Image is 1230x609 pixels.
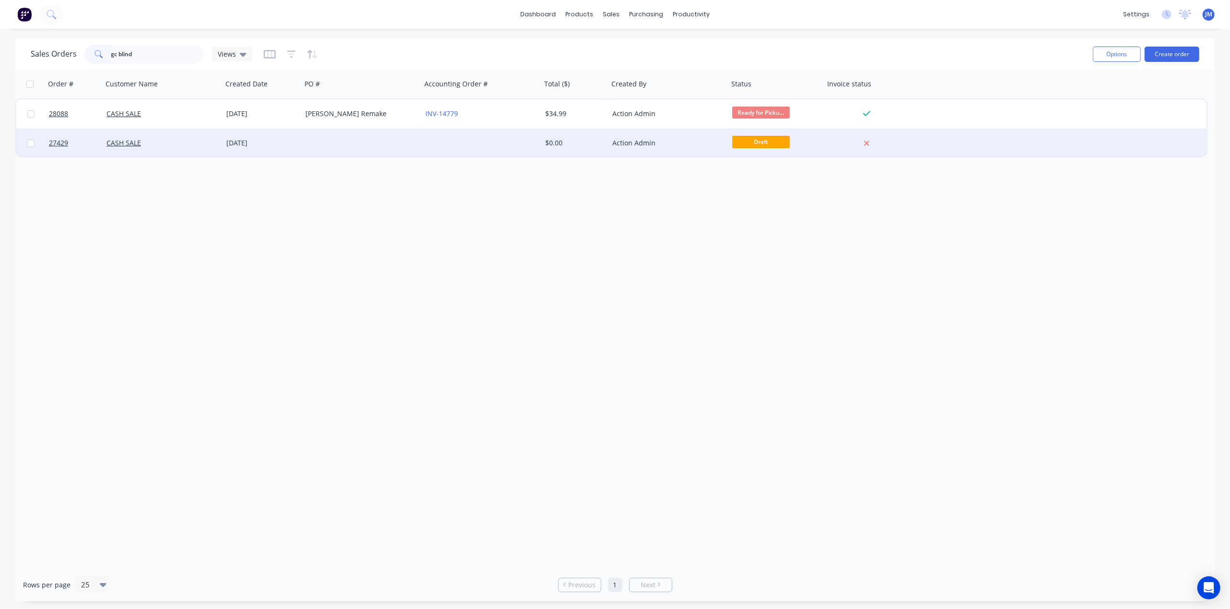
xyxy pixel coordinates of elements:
[612,109,719,119] div: Action Admin
[515,7,561,22] a: dashboard
[641,580,656,590] span: Next
[559,580,601,590] a: Previous page
[612,138,719,148] div: Action Admin
[561,7,598,22] div: products
[31,49,77,59] h1: Sales Orders
[23,580,70,590] span: Rows per page
[732,136,790,148] span: Draft
[17,7,32,22] img: Factory
[1197,576,1220,599] div: Open Intercom Messenger
[624,7,668,22] div: purchasing
[49,129,106,157] a: 27429
[49,109,68,119] span: 28088
[732,107,790,119] span: Ready for Picku...
[608,578,622,592] a: Page 1 is your current page
[827,79,871,89] div: Invoice status
[568,580,596,590] span: Previous
[425,109,458,118] a: INV-14779
[1093,47,1141,62] button: Options
[305,109,412,119] div: [PERSON_NAME] Remake
[48,79,73,89] div: Order #
[305,79,320,89] div: PO #
[424,79,488,89] div: Accounting Order #
[598,7,624,22] div: sales
[544,79,570,89] div: Total ($)
[545,109,602,119] div: $34.99
[218,49,236,59] span: Views
[1145,47,1199,62] button: Create order
[668,7,715,22] div: productivity
[106,109,141,118] a: CASH SALE
[105,79,158,89] div: Customer Name
[1205,10,1212,19] span: JM
[554,578,676,592] ul: Pagination
[225,79,268,89] div: Created Date
[111,45,205,64] input: Search...
[545,138,602,148] div: $0.00
[630,580,672,590] a: Next page
[226,109,298,119] div: [DATE]
[49,138,68,148] span: 27429
[49,99,106,128] a: 28088
[611,79,646,89] div: Created By
[1118,7,1154,22] div: settings
[731,79,751,89] div: Status
[106,138,141,147] a: CASH SALE
[226,138,298,148] div: [DATE]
